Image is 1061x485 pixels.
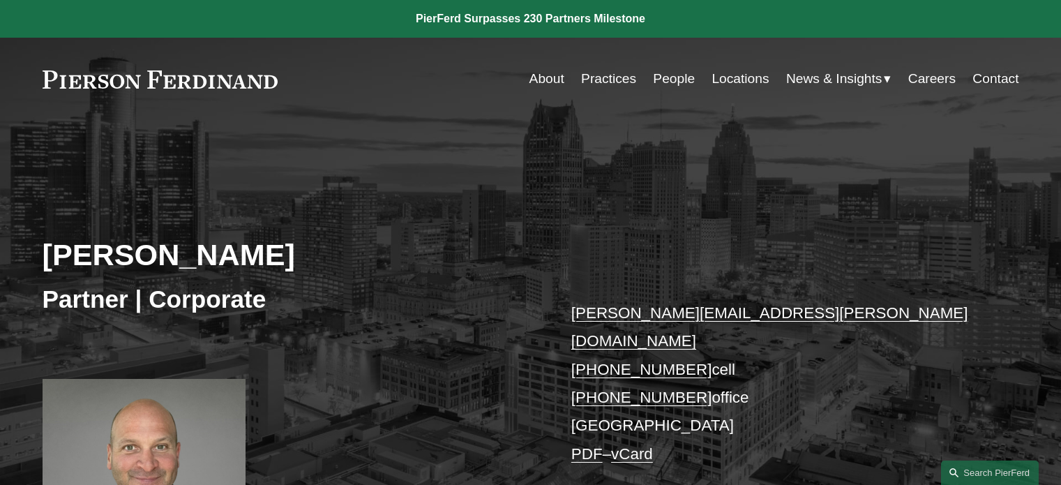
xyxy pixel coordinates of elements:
[581,66,636,92] a: Practices
[611,445,653,463] a: vCard
[43,237,531,273] h2: [PERSON_NAME]
[972,66,1018,92] a: Contact
[571,304,968,350] a: [PERSON_NAME][EMAIL_ADDRESS][PERSON_NAME][DOMAIN_NAME]
[529,66,564,92] a: About
[786,66,891,92] a: folder dropdown
[786,67,882,91] span: News & Insights
[908,66,956,92] a: Careers
[941,461,1039,485] a: Search this site
[653,66,695,92] a: People
[712,66,769,92] a: Locations
[571,299,978,468] p: cell office [GEOGRAPHIC_DATA] –
[571,361,712,378] a: [PHONE_NUMBER]
[571,389,712,406] a: [PHONE_NUMBER]
[571,445,603,463] a: PDF
[43,284,531,315] h3: Partner | Corporate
